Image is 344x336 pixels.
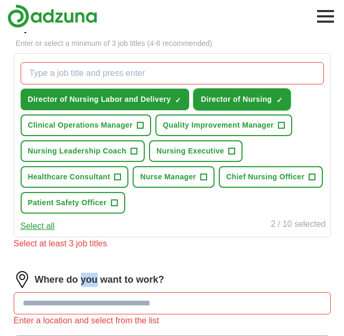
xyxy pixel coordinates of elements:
img: Adzuna logo [7,4,97,28]
div: Enter a location and select from the list [14,314,331,327]
button: Nurse Manager [133,166,215,188]
button: Patient Safety Officer [21,192,125,214]
button: Clinical Operations Manager [21,114,152,136]
button: Select all [21,220,55,233]
button: Director of Nursing✓ [193,89,290,110]
input: Type a job title and press enter [21,62,324,84]
button: Toggle main navigation menu [314,5,337,28]
span: ✓ [175,96,181,104]
span: Quality Improvement Manager [163,120,274,131]
button: Healthcare Consultant [21,166,129,188]
button: Nursing Leadership Coach [21,140,145,162]
button: Director of Nursing Labor and Delivery✓ [21,89,190,110]
div: 2 / 10 selected [271,218,326,233]
span: Healthcare Consultant [28,171,110,183]
span: Nursing Executive [156,146,224,157]
span: Chief Nursing Officer [226,171,304,183]
label: Where do you want to work? [35,273,164,287]
span: ✓ [276,96,283,104]
button: Quality Improvement Manager [155,114,292,136]
button: Nursing Executive [149,140,243,162]
img: location.png [14,271,31,288]
span: Clinical Operations Manager [28,120,133,131]
span: Nursing Leadership Coach [28,146,127,157]
div: Select at least 3 job titles [14,237,331,250]
span: Patient Safety Officer [28,197,107,208]
p: Enter or select a minimum of 3 job titles (4-8 recommended) [14,38,331,49]
span: Director of Nursing [201,94,272,105]
span: Director of Nursing Labor and Delivery [28,94,171,105]
button: Chief Nursing Officer [219,166,323,188]
span: Nurse Manager [140,171,196,183]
